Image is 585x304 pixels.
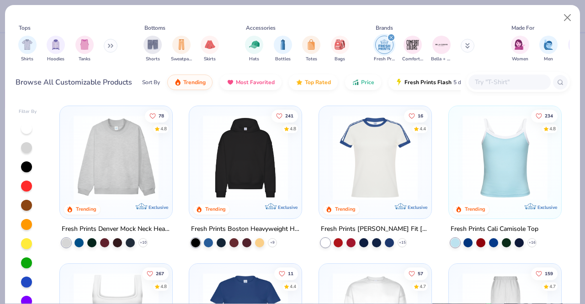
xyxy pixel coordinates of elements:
[160,283,167,290] div: 4.8
[47,36,65,63] div: filter for Hoodies
[227,79,234,86] img: most_fav.gif
[559,9,576,27] button: Close
[374,56,395,63] span: Fresh Prints
[69,115,163,200] img: f5d85501-0dbb-4ee4-b115-c08fa3845d83
[335,39,345,50] img: Bags Image
[528,240,535,245] span: + 16
[458,115,552,200] img: a25d9891-da96-49f3-a35e-76288174bf3a
[545,113,553,118] span: 234
[79,56,90,63] span: Tanks
[145,109,169,122] button: Like
[549,283,556,290] div: 4.7
[156,271,164,276] span: 267
[406,38,420,52] img: Comfort Colors Image
[249,56,259,63] span: Hats
[274,36,292,63] div: filter for Bottles
[402,36,423,63] button: filter button
[420,125,426,132] div: 4.4
[278,39,288,50] img: Bottles Image
[306,39,316,50] img: Totes Image
[274,36,292,63] button: filter button
[512,56,528,63] span: Women
[374,36,395,63] div: filter for Fresh Prints
[159,113,164,118] span: 78
[539,36,558,63] div: filter for Men
[531,109,558,122] button: Like
[18,36,37,63] button: filter button
[144,36,162,63] div: filter for Shorts
[302,36,320,63] button: filter button
[418,271,423,276] span: 57
[539,36,558,63] button: filter button
[296,79,303,86] img: TopRated.gif
[272,109,298,122] button: Like
[321,224,430,235] div: Fresh Prints [PERSON_NAME] Fit [PERSON_NAME] Shirt with Stripes
[19,24,31,32] div: Tops
[331,36,349,63] div: filter for Bags
[75,36,94,63] button: filter button
[183,79,206,86] span: Trending
[191,224,300,235] div: Fresh Prints Boston Heavyweight Hoodie
[47,56,64,63] span: Hoodies
[21,56,33,63] span: Shirts
[374,36,395,63] button: filter button
[167,75,213,90] button: Trending
[144,24,165,32] div: Bottoms
[545,271,553,276] span: 159
[399,240,406,245] span: + 15
[201,36,219,63] div: filter for Skirts
[148,204,168,210] span: Exclusive
[201,36,219,63] button: filter button
[378,38,391,52] img: Fresh Prints Image
[278,204,298,210] span: Exclusive
[431,36,452,63] div: filter for Bella + Canvas
[361,79,374,86] span: Price
[245,36,263,63] div: filter for Hats
[22,39,32,50] img: Shirts Image
[174,79,181,86] img: trending.gif
[531,267,558,280] button: Like
[18,36,37,63] div: filter for Shirts
[431,56,452,63] span: Bella + Canvas
[80,39,90,50] img: Tanks Image
[511,24,534,32] div: Made For
[146,56,160,63] span: Shorts
[345,75,381,90] button: Price
[543,39,553,50] img: Men Image
[249,39,260,50] img: Hats Image
[176,39,186,50] img: Sweatpants Image
[160,125,167,132] div: 4.8
[395,79,403,86] img: flash.gif
[331,36,349,63] button: filter button
[453,77,487,88] span: 5 day delivery
[302,36,320,63] div: filter for Totes
[435,38,448,52] img: Bella + Canvas Image
[275,56,291,63] span: Bottles
[431,36,452,63] button: filter button
[404,109,428,122] button: Like
[544,56,553,63] span: Men
[220,75,282,90] button: Most Favorited
[451,224,538,235] div: Fresh Prints Cali Camisole Top
[515,39,525,50] img: Women Image
[420,283,426,290] div: 4.7
[290,125,297,132] div: 4.8
[549,125,556,132] div: 4.8
[198,115,292,200] img: 91acfc32-fd48-4d6b-bdad-a4c1a30ac3fc
[402,36,423,63] div: filter for Comfort Colors
[163,115,257,200] img: a90f7c54-8796-4cb2-9d6e-4e9644cfe0fe
[19,108,37,115] div: Filter By
[286,113,294,118] span: 241
[16,77,132,88] div: Browse All Customizable Products
[148,39,158,50] img: Shorts Image
[328,115,422,200] img: e5540c4d-e74a-4e58-9a52-192fe86bec9f
[144,36,162,63] button: filter button
[288,271,294,276] span: 11
[275,267,298,280] button: Like
[47,36,65,63] button: filter button
[404,267,428,280] button: Like
[246,24,276,32] div: Accessories
[270,240,275,245] span: + 9
[408,204,427,210] span: Exclusive
[290,283,297,290] div: 4.4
